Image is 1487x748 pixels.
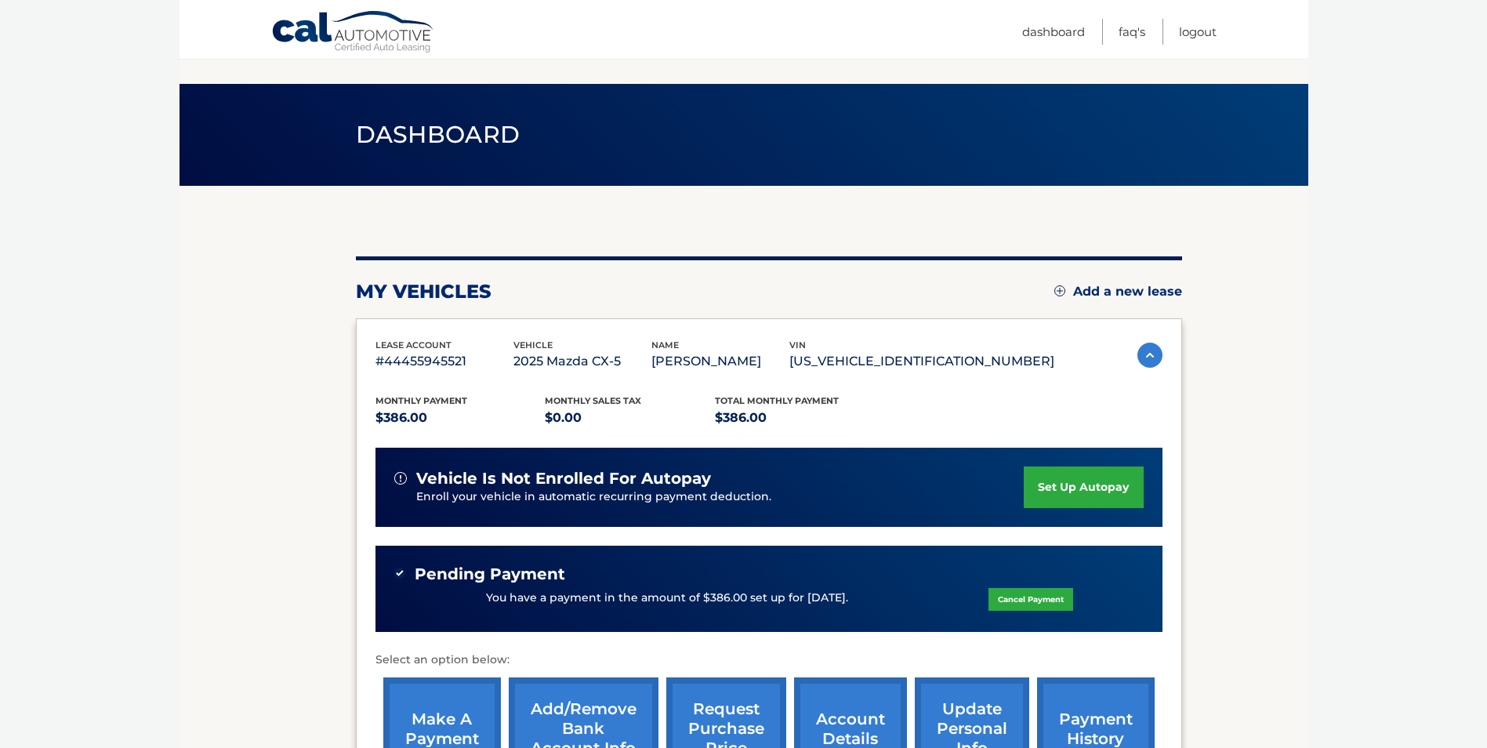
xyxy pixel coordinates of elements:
[1137,343,1162,368] img: accordion-active.svg
[513,340,553,350] span: vehicle
[545,407,715,429] p: $0.00
[416,488,1025,506] p: Enroll your vehicle in automatic recurring payment deduction.
[1024,467,1143,508] a: set up autopay
[513,350,651,372] p: 2025 Mazda CX-5
[415,565,565,584] span: Pending Payment
[356,120,520,149] span: Dashboard
[356,280,491,303] h2: my vehicles
[789,350,1054,372] p: [US_VEHICLE_IDENTIFICATION_NUMBER]
[1119,19,1145,45] a: FAQ's
[375,407,546,429] p: $386.00
[1179,19,1217,45] a: Logout
[271,10,436,56] a: Cal Automotive
[1022,19,1085,45] a: Dashboard
[1054,284,1182,300] a: Add a new lease
[651,350,789,372] p: [PERSON_NAME]
[394,472,407,485] img: alert-white.svg
[486,590,848,607] p: You have a payment in the amount of $386.00 set up for [DATE].
[375,350,513,372] p: #44455945521
[1054,285,1065,296] img: add.svg
[375,340,452,350] span: lease account
[545,395,641,406] span: Monthly sales Tax
[375,651,1162,670] p: Select an option below:
[715,407,885,429] p: $386.00
[789,340,806,350] span: vin
[715,395,839,406] span: Total Monthly Payment
[375,395,467,406] span: Monthly Payment
[394,568,405,579] img: check-green.svg
[988,588,1073,611] a: Cancel Payment
[651,340,679,350] span: name
[416,469,711,488] span: vehicle is not enrolled for autopay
